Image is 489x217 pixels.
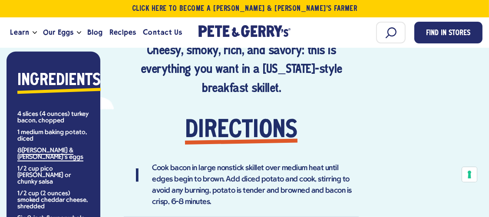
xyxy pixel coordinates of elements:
span: Learn [10,27,29,38]
li: 4 slices (4 ounces) turkey bacon, chopped [17,111,89,124]
li: 1 medium baking potato, diced [17,129,89,142]
li: 1/2 cup (2 ounces) smoked cheddar cheese, shredded [17,191,89,210]
a: Find in Stores [414,22,482,43]
span: Contact Us [143,27,182,38]
span: Recipes [109,27,136,38]
li: 1/2 cup pico [PERSON_NAME] or chunky salsa [17,166,89,185]
a: [PERSON_NAME] & [PERSON_NAME]'s eggs [17,147,83,161]
a: Blog [84,21,106,44]
a: Recipes [106,21,139,44]
span: Our Eggs [43,27,73,38]
a: Contact Us [140,21,185,44]
a: Our Eggs [40,21,77,44]
strong: Ingredients [17,73,101,89]
span: Blog [87,27,102,38]
h4: Cheesy, smoky, rich, and savory: this is everything you want in a [US_STATE]-style breakfast skil... [124,42,359,99]
strong: Directions [185,118,297,144]
input: Search [376,22,406,43]
a: Learn [7,21,33,44]
button: Open the dropdown menu for Our Eggs [77,31,81,34]
button: Your consent preferences for tracking technologies [462,167,477,182]
li: 8 [17,148,89,161]
button: Open the dropdown menu for Learn [33,31,37,34]
span: Find in Stores [426,28,471,39]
